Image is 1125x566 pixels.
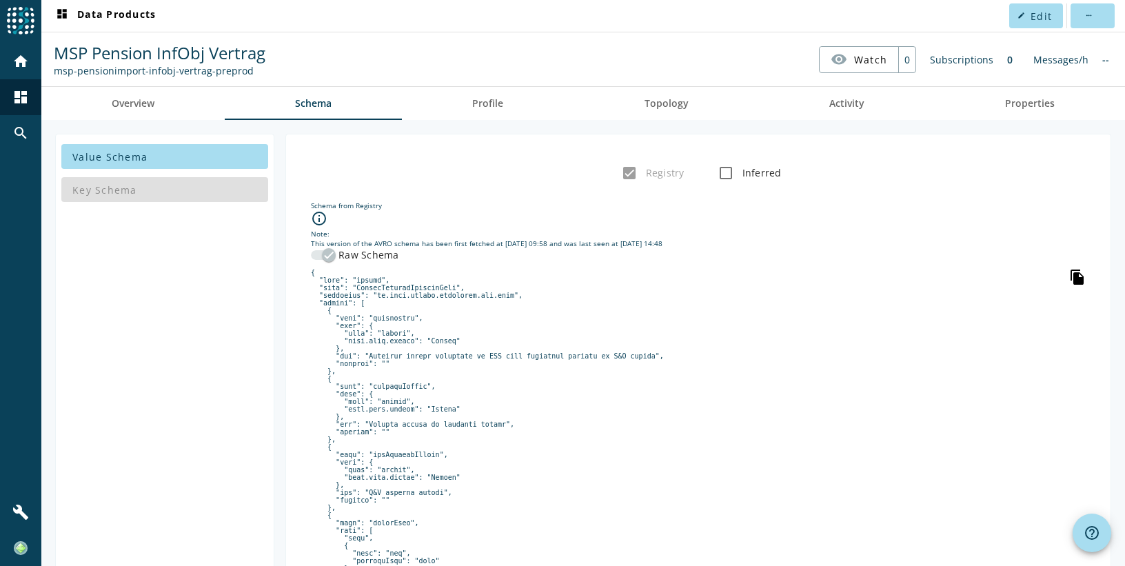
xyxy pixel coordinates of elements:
mat-icon: search [12,125,29,141]
button: Edit [1009,3,1063,28]
mat-icon: build [12,504,29,520]
div: Note: [311,229,1086,239]
mat-icon: dashboard [54,8,70,24]
span: Value Schema [72,150,148,163]
img: 8012e1343bfd457310dd09ccc386588a [14,541,28,555]
mat-icon: dashboard [12,89,29,105]
span: MSP Pension InfObj Vertrag [54,41,265,64]
div: Kafka Topic: msp-pensionimport-infobj-vertrag-preprod [54,64,265,77]
button: Watch [820,47,898,72]
mat-icon: visibility [831,51,847,68]
img: spoud-logo.svg [7,7,34,34]
div: Messages/h [1026,46,1095,73]
mat-icon: edit [1017,12,1025,19]
label: Raw Schema [336,248,399,262]
span: Activity [829,99,864,108]
div: Subscriptions [923,46,1000,73]
span: Data Products [54,8,156,24]
button: Data Products [48,3,161,28]
span: Profile [472,99,503,108]
label: Inferred [740,166,782,180]
div: No information [1095,46,1116,73]
span: Topology [645,99,689,108]
div: 0 [898,47,915,72]
button: Value Schema [61,144,268,169]
mat-icon: help_outline [1084,525,1100,541]
span: Edit [1031,10,1052,23]
mat-icon: more_horiz [1084,12,1092,19]
span: Schema [295,99,332,108]
span: Properties [1005,99,1055,108]
mat-icon: home [12,53,29,70]
i: file_copy [1069,269,1086,285]
div: This version of the AVRO schema has been first fetched at [DATE] 09:58 and was last seen at [DATE... [311,239,1086,248]
i: info_outline [311,210,327,227]
span: Overview [112,99,154,108]
span: Watch [854,48,887,72]
div: Schema from Registry [311,201,1086,210]
div: 0 [1000,46,1020,73]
